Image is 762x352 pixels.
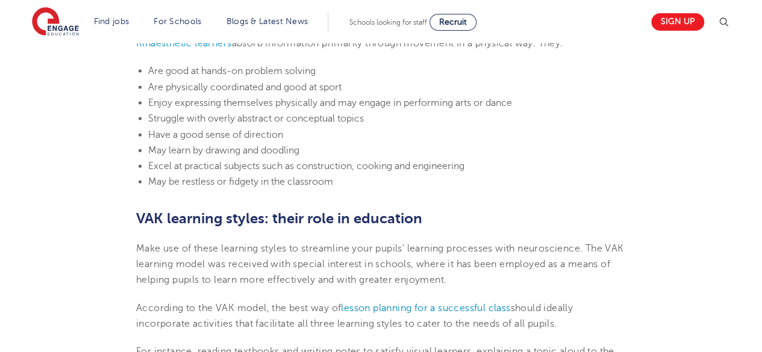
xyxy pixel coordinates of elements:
[148,97,512,108] span: Enjoy expressing themselves physically and may engage in performing arts or dance
[154,17,201,26] a: For Schools
[148,66,316,76] span: Are good at hands-on problem solving
[136,243,623,286] span: Make use of these learning styles to streamline your pupils’ learning processes with neuroscience...
[136,210,422,227] b: VAK learning styles: their role in education
[148,145,299,156] span: May learn by drawing and doodling
[148,129,283,140] span: Have a good sense of direction
[136,303,341,313] span: According to the VAK model, the best way of
[341,303,510,313] a: lesson planning for a successful class
[32,7,79,37] img: Engage Education
[148,82,342,93] span: Are physically coordinated and good at sport
[429,14,476,31] a: Recruit
[94,17,130,26] a: Find jobs
[136,303,573,329] span: should ideally incorporate activities that facilitate all three learning styles to cater to the n...
[226,17,308,26] a: Blogs & Latest News
[148,161,464,171] span: Excel at practical subjects such as construction, cooking and engineering
[148,113,364,124] span: Struggle with overly abstract or conceptual topics
[349,18,427,26] span: Schools looking for staff
[439,17,467,26] span: Recruit
[148,176,333,187] span: May be restless or fidgety in the classroom
[651,13,704,31] a: Sign up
